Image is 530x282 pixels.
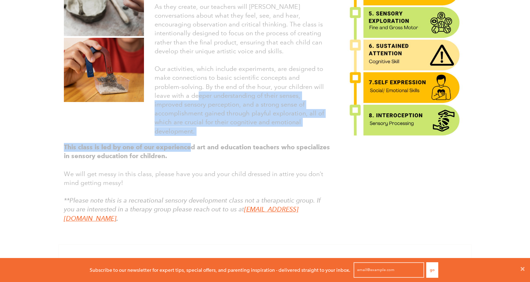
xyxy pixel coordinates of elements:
[354,262,424,278] input: email@example.com
[64,205,299,222] a: [EMAIL_ADDRESS][DOMAIN_NAME]
[155,65,324,135] font: Our activities, which include experiments, are designed to make connections to basic scientific c...
[64,197,321,213] span: **Please note this is a recreational sensory development class not a therapeutic group. If you ar...
[64,170,323,187] span: We will get messy in this class, please have you and your child dressed in attire you don’t mind ...
[90,266,350,274] p: Subscribe to our newsletter for expert tips, special offers, and parenting inspiration - delivere...
[64,143,330,160] strong: This class is led by one of our experienced art and education teachers who specializes in sensory...
[426,262,438,278] button: Go
[64,197,321,222] i: .
[155,3,323,55] font: As they create, our teachers will [PERSON_NAME] conversations about what they feel, see, and hear...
